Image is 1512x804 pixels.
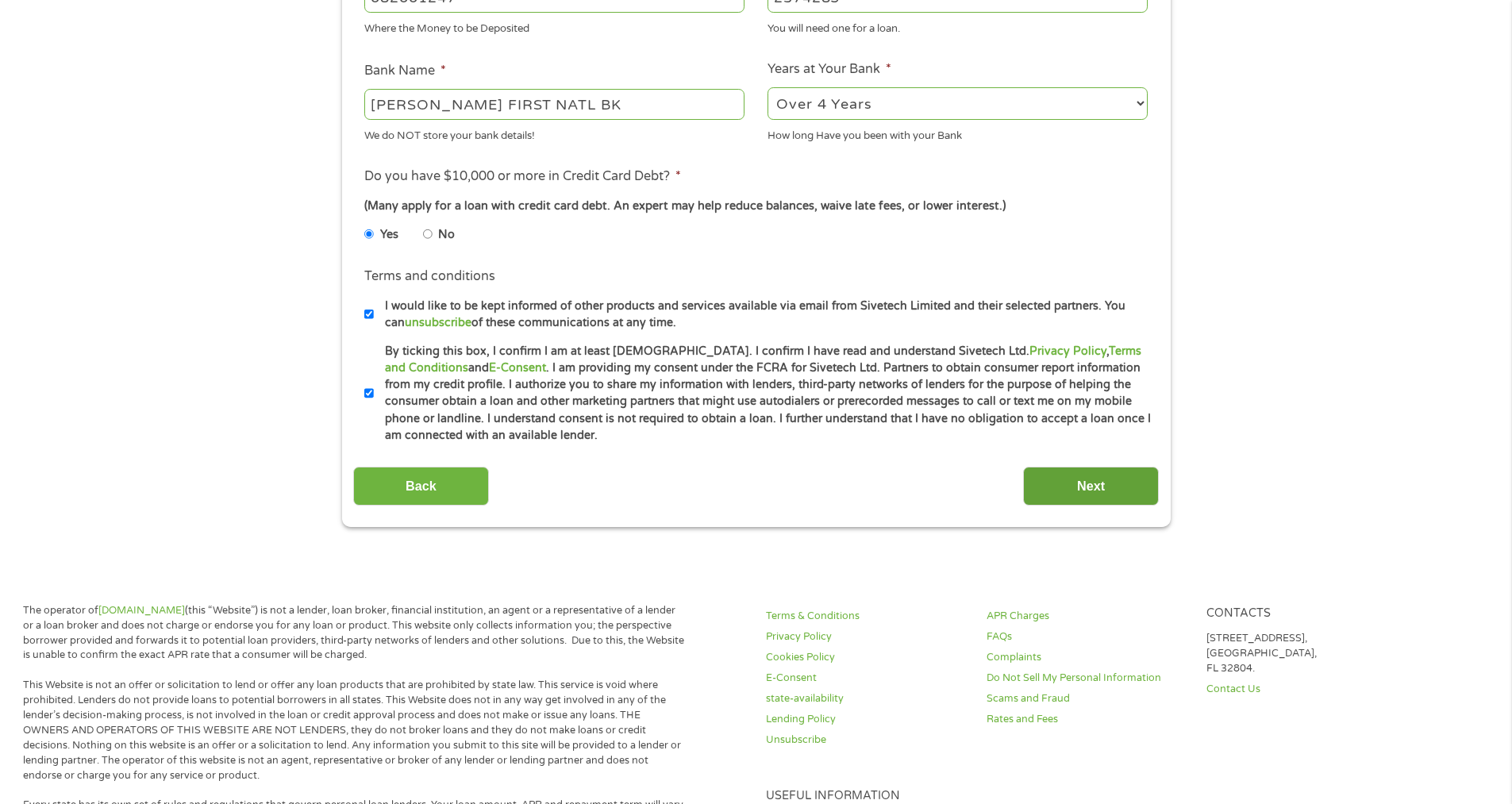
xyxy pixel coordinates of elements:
[364,168,681,185] label: Do you have $10,000 or more in Credit Card Debt?
[987,609,1188,624] a: APR Charges
[98,604,185,617] a: [DOMAIN_NAME]
[766,733,968,748] a: Unsubscribe
[766,609,968,624] a: Terms & Conditions
[1206,631,1408,676] p: [STREET_ADDRESS], [GEOGRAPHIC_DATA], FL 32804.
[364,198,1147,215] div: (Many apply for a loan with credit card debt. An expert may help reduce balances, waive late fees...
[385,344,1141,375] a: Terms and Conditions
[987,629,1188,644] a: FAQs
[766,691,968,706] a: state-availability
[768,61,891,78] label: Years at Your Bank
[987,712,1188,727] a: Rates and Fees
[374,298,1152,332] label: I would like to be kept informed of other products and services available via email from Sivetech...
[374,343,1152,444] label: By ticking this box, I confirm I am at least [DEMOGRAPHIC_DATA]. I confirm I have read and unders...
[1206,682,1408,697] a: Contact Us
[1023,467,1159,506] input: Next
[1206,606,1408,621] h4: Contacts
[987,671,1188,686] a: Do Not Sell My Personal Information
[766,629,968,644] a: Privacy Policy
[766,789,1408,804] h4: Useful Information
[987,691,1188,706] a: Scams and Fraud
[987,650,1188,665] a: Complaints
[364,122,744,144] div: We do NOT store your bank details!
[766,671,968,686] a: E-Consent
[364,268,495,285] label: Terms and conditions
[380,226,398,244] label: Yes
[766,650,968,665] a: Cookies Policy
[353,467,489,506] input: Back
[1029,344,1106,358] a: Privacy Policy
[766,712,968,727] a: Lending Policy
[364,63,446,79] label: Bank Name
[23,678,685,783] p: This Website is not an offer or solicitation to lend or offer any loan products that are prohibit...
[438,226,455,244] label: No
[768,16,1148,37] div: You will need one for a loan.
[23,603,685,664] p: The operator of (this “Website”) is not a lender, loan broker, financial institution, an agent or...
[405,316,471,329] a: unsubscribe
[364,16,744,37] div: Where the Money to be Deposited
[768,122,1148,144] div: How long Have you been with your Bank
[489,361,546,375] a: E-Consent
